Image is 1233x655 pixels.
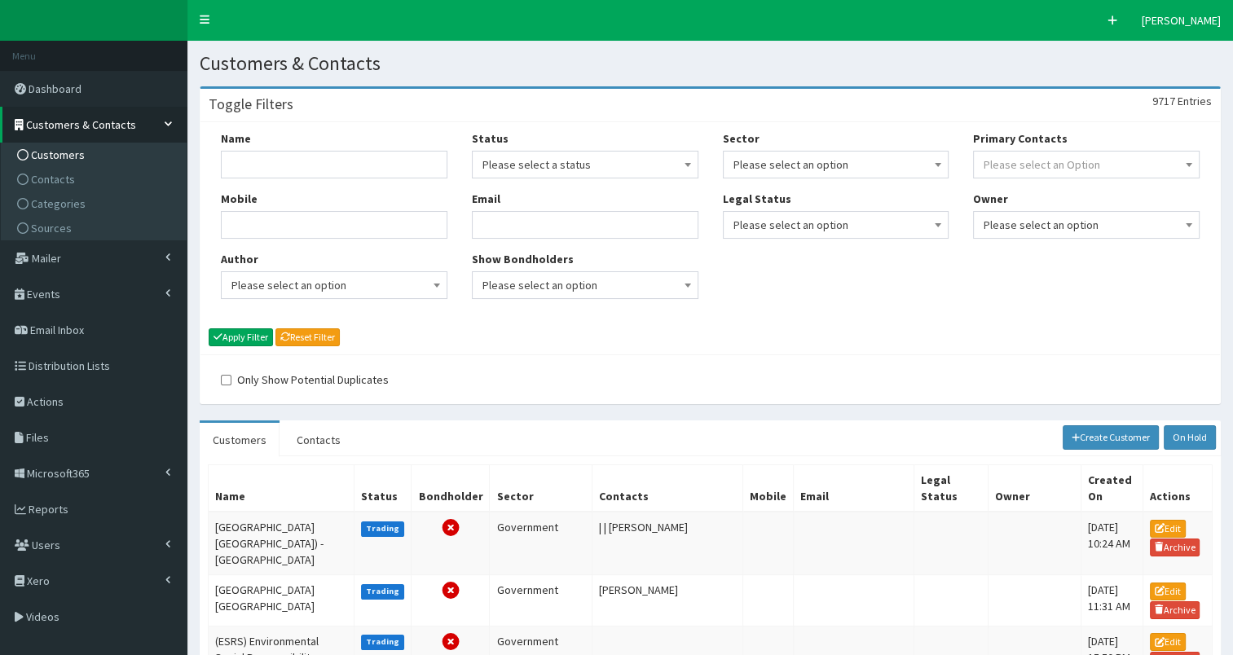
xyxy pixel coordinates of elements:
span: Please select an option [231,274,437,297]
span: Events [27,287,60,301]
span: Please select a status [472,151,698,178]
th: Owner [988,465,1081,512]
span: Users [32,538,60,552]
a: Edit [1150,520,1186,538]
span: Xero [27,574,50,588]
th: Status [354,465,412,512]
td: [GEOGRAPHIC_DATA] [GEOGRAPHIC_DATA] [209,575,354,626]
button: Apply Filter [209,328,273,346]
span: Categories [31,196,86,211]
span: Mailer [32,251,61,266]
a: Customers [5,143,187,167]
span: Please select an option [723,151,949,178]
label: Status [472,130,509,147]
span: Please select a status [482,153,688,176]
span: Entries [1178,94,1212,108]
span: Please select an option [472,271,698,299]
label: Trading [361,635,405,649]
a: On Hold [1164,425,1216,450]
span: Email Inbox [30,323,84,337]
td: Government [490,575,592,626]
a: Archive [1150,539,1200,556]
span: [PERSON_NAME] [1142,13,1221,28]
th: Legal Status [914,465,988,512]
span: Please select an option [733,213,939,236]
label: Show Bondholders [472,251,574,267]
label: Trading [361,521,405,536]
span: Reports [29,502,68,517]
th: Email [794,465,914,512]
span: Please select an option [482,274,688,297]
a: Edit [1150,582,1186,600]
span: Please select an option [723,211,949,239]
td: [GEOGRAPHIC_DATA] [GEOGRAPHIC_DATA]) - [GEOGRAPHIC_DATA] [209,512,354,575]
label: Only Show Potential Duplicates [221,371,389,388]
label: Owner [973,191,1008,207]
label: Trading [361,584,405,599]
span: Contacts [31,172,75,187]
a: Edit [1150,633,1186,651]
td: Government [490,512,592,575]
td: [PERSON_NAME] [592,575,743,626]
label: Author [221,251,258,267]
label: Legal Status [723,191,791,207]
th: Actions [1143,465,1212,512]
span: Sources [31,221,72,235]
td: | | [PERSON_NAME] [592,512,743,575]
span: Please select an Option [984,157,1100,172]
a: Reset Filter [275,328,340,346]
h3: Toggle Filters [209,97,293,112]
span: 9717 [1152,94,1175,108]
span: Customers [31,147,85,162]
span: Microsoft365 [27,466,90,481]
span: Please select an option [984,213,1189,236]
label: Sector [723,130,760,147]
label: Name [221,130,251,147]
span: Videos [26,609,59,624]
label: Email [472,191,500,207]
a: Customers [200,423,280,457]
th: Contacts [592,465,743,512]
span: Actions [27,394,64,409]
span: Customers & Contacts [26,117,136,132]
span: Distribution Lists [29,358,110,373]
span: Please select an option [733,153,939,176]
a: Create Customer [1063,425,1160,450]
span: Please select an option [221,271,447,299]
a: Categories [5,191,187,216]
span: Files [26,430,49,445]
a: Contacts [5,167,187,191]
a: Sources [5,216,187,240]
h1: Customers & Contacts [200,53,1221,74]
th: Bondholder [412,465,490,512]
label: Primary Contacts [973,130,1068,147]
th: Mobile [743,465,794,512]
th: Name [209,465,354,512]
span: Please select an option [973,211,1200,239]
th: Created On [1081,465,1143,512]
label: Mobile [221,191,258,207]
td: [DATE] 11:31 AM [1081,575,1143,626]
input: Only Show Potential Duplicates [221,375,231,385]
span: Dashboard [29,81,81,96]
th: Sector [490,465,592,512]
td: [DATE] 10:24 AM [1081,512,1143,575]
a: Contacts [284,423,354,457]
a: Archive [1150,601,1200,619]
